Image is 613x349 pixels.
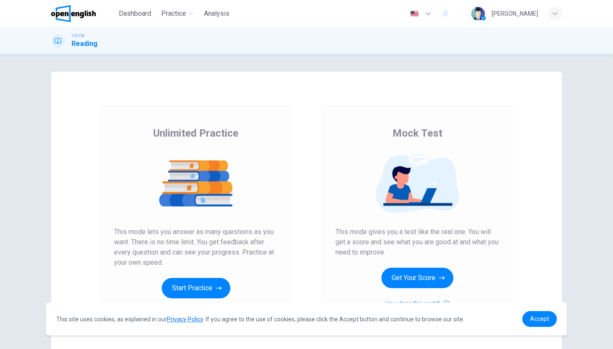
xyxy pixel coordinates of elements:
[392,126,442,140] span: Mock Test
[46,303,567,335] div: cookieconsent
[115,6,155,21] button: Dashboard
[385,298,449,309] button: How does this work?
[167,316,203,323] a: Privacy Policy
[158,6,197,21] button: Practice
[201,6,233,21] button: Analysis
[153,126,238,140] span: Unlimited Practice
[492,9,538,19] div: [PERSON_NAME]
[409,11,420,17] img: en
[204,9,229,19] span: Analysis
[56,316,464,323] span: This site uses cookies, as explained in our . If you agree to the use of cookies, please click th...
[119,9,151,19] span: Dashboard
[72,39,97,49] h1: Reading
[530,315,549,322] span: Accept
[161,9,186,19] span: Practice
[51,5,96,22] img: OpenEnglish logo
[114,227,278,268] span: This mode lets you answer as many questions as you want. There is no time limit. You get feedback...
[471,7,485,20] img: Profile picture
[72,33,84,39] span: TOEIC®
[335,227,499,257] span: This mode gives you a test like the real one. You will get a score and see what you are good at a...
[381,268,453,288] button: Get Your Score
[162,278,230,298] button: Start Practice
[51,5,115,22] a: OpenEnglish logo
[522,311,557,327] a: dismiss cookie message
